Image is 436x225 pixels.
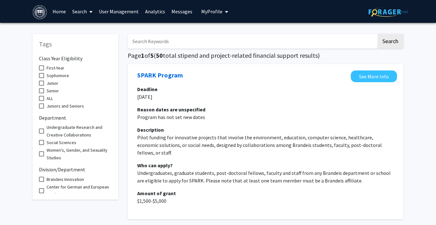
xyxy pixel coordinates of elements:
h6: Department [39,110,112,121]
a: Opens in a new tab [137,70,183,80]
h6: Division/Department [39,162,112,173]
a: Home [49,0,69,23]
span: Senior [47,87,59,95]
span: Sophomore [47,72,69,79]
p: Program has not set new dates [137,113,394,121]
p: Pilot funding for innovative projects that involve the environment, education, computer science, ... [137,134,394,156]
p: Undergraduates, graduate students, post-doctoral fellows, faculty and staff from any Brandeis dep... [137,169,394,184]
span: Undergraduate Research and Creative Collaborations [47,123,112,139]
span: Juniors and Seniors [47,102,84,110]
a: Search [69,0,96,23]
h5: Tags [39,40,112,48]
button: Search [377,34,403,49]
a: Analytics [142,0,168,23]
b: Who can apply? [137,162,173,169]
span: 1 [141,51,144,59]
p: $1,500-$5,000 [137,197,394,205]
span: Junior [47,79,58,87]
span: 5 [150,51,154,59]
span: 50 [156,51,163,59]
span: First-Year [47,64,64,72]
span: ALL [47,95,53,102]
b: Reason dates are unspecified [137,106,205,113]
span: Center for German and European Studies [47,183,112,198]
h5: Page of ( total stipend and project-related financial support results) [128,52,403,59]
b: Deadline [137,86,157,92]
iframe: Chat [5,196,27,220]
span: My Profile [201,8,222,15]
span: Women's, Gender, and Sexuality Studies [47,146,112,162]
a: User Management [96,0,142,23]
b: Description [137,127,164,133]
span: Brandeis Innovation [47,175,84,183]
p: [DATE] [137,93,394,101]
img: ForagerOne Logo [369,7,408,17]
input: Search Keywords [128,34,376,49]
img: Brandeis University Logo [33,5,47,19]
a: Opens in a new tab [351,70,397,82]
b: Amount of grant [137,190,176,196]
span: Social Sciences [47,139,76,146]
h6: Class Year Eligibility [39,50,112,62]
a: Messages [168,0,196,23]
